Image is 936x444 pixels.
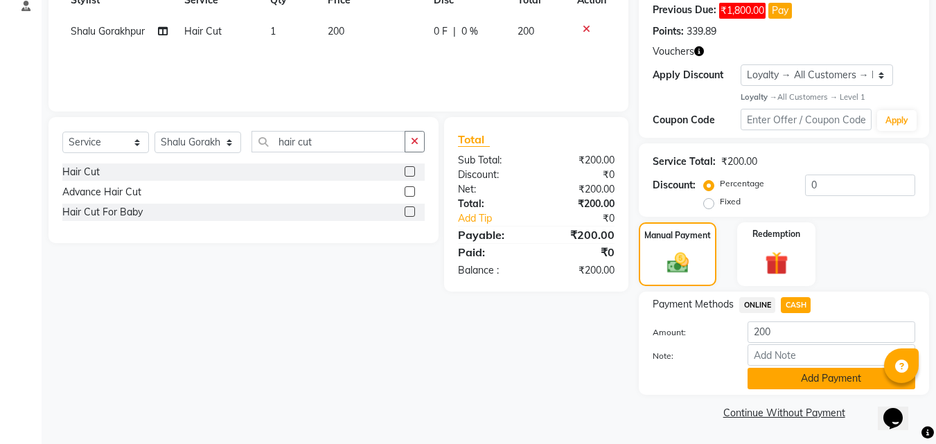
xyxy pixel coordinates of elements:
div: 339.89 [687,24,716,39]
div: Apply Discount [653,68,740,82]
span: CASH [781,297,811,313]
label: Amount: [642,326,736,339]
label: Manual Payment [644,229,711,242]
button: Apply [877,110,917,131]
div: Payable: [448,227,536,243]
button: Add Payment [748,368,915,389]
div: Balance : [448,263,536,278]
span: 0 F [434,24,448,39]
input: Add Note [748,344,915,366]
div: Service Total: [653,154,716,169]
span: ONLINE [739,297,775,313]
button: Pay [768,3,792,19]
img: _cash.svg [660,250,696,275]
div: Advance Hair Cut [62,185,141,199]
div: ₹200.00 [536,197,625,211]
input: Amount [748,321,915,343]
label: Note: [642,350,736,362]
div: All Customers → Level 1 [741,91,915,103]
label: Fixed [720,195,741,208]
span: Vouchers [653,44,694,59]
div: Hair Cut For Baby [62,205,143,220]
div: ₹200.00 [721,154,757,169]
label: Redemption [752,228,800,240]
div: ₹0 [536,244,625,260]
div: Net: [448,182,536,197]
span: 200 [328,25,344,37]
div: ₹200.00 [536,263,625,278]
strong: Loyalty → [741,92,777,102]
div: Coupon Code [653,113,740,127]
div: Hair Cut [62,165,100,179]
input: Enter Offer / Coupon Code [741,109,872,130]
span: Total [458,132,490,147]
div: Points: [653,24,684,39]
div: Paid: [448,244,536,260]
div: Total: [448,197,536,211]
span: Hair Cut [184,25,222,37]
input: Search or Scan [251,131,405,152]
div: ₹0 [551,211,626,226]
div: ₹200.00 [536,153,625,168]
span: 0 % [461,24,478,39]
span: Payment Methods [653,297,734,312]
a: Continue Without Payment [642,406,926,420]
a: Add Tip [448,211,551,226]
span: | [453,24,456,39]
div: ₹200.00 [536,182,625,197]
span: 200 [518,25,534,37]
span: Shalu Gorakhpur [71,25,145,37]
span: 1 [270,25,276,37]
div: Discount: [448,168,536,182]
div: Discount: [653,178,696,193]
label: Percentage [720,177,764,190]
div: Previous Due: [653,3,716,19]
span: ₹1,800.00 [719,3,766,19]
div: ₹0 [536,168,625,182]
iframe: chat widget [878,389,922,430]
img: _gift.svg [758,249,795,277]
div: ₹200.00 [536,227,625,243]
div: Sub Total: [448,153,536,168]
